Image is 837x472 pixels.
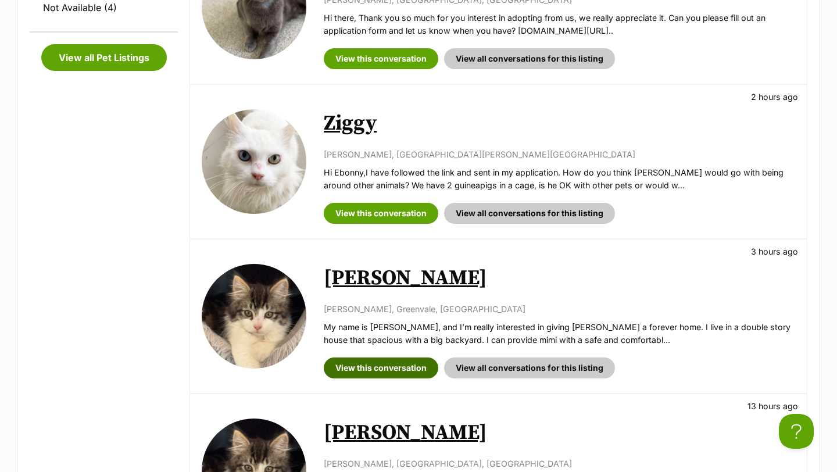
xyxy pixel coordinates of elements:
img: Ziggy [202,109,306,214]
iframe: Help Scout Beacon - Open [779,414,814,449]
a: View all conversations for this listing [444,203,615,224]
a: View this conversation [324,203,438,224]
img: Mimi [202,264,306,369]
p: My name is [PERSON_NAME], and I’m really interested in giving [PERSON_NAME] a forever home. I liv... [324,321,795,346]
a: [PERSON_NAME] [324,265,487,291]
a: View this conversation [324,357,438,378]
a: View this conversation [324,48,438,69]
p: [PERSON_NAME], [GEOGRAPHIC_DATA][PERSON_NAME][GEOGRAPHIC_DATA] [324,148,795,160]
p: 3 hours ago [751,245,798,258]
a: View all conversations for this listing [444,48,615,69]
p: [PERSON_NAME], Greenvale, [GEOGRAPHIC_DATA] [324,303,795,315]
p: Hi Ebonny,I have followed the link and sent in my application. How do you think [PERSON_NAME] wou... [324,166,795,191]
p: [PERSON_NAME], [GEOGRAPHIC_DATA], [GEOGRAPHIC_DATA] [324,457,795,470]
a: [PERSON_NAME] [324,420,487,446]
a: View all Pet Listings [41,44,167,71]
p: 2 hours ago [751,91,798,103]
a: View all conversations for this listing [444,357,615,378]
p: 13 hours ago [747,400,798,412]
p: Hi there, Thank you so much for you interest in adopting from us, we really appreciate it. Can yo... [324,12,795,37]
a: Ziggy [324,110,377,137]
